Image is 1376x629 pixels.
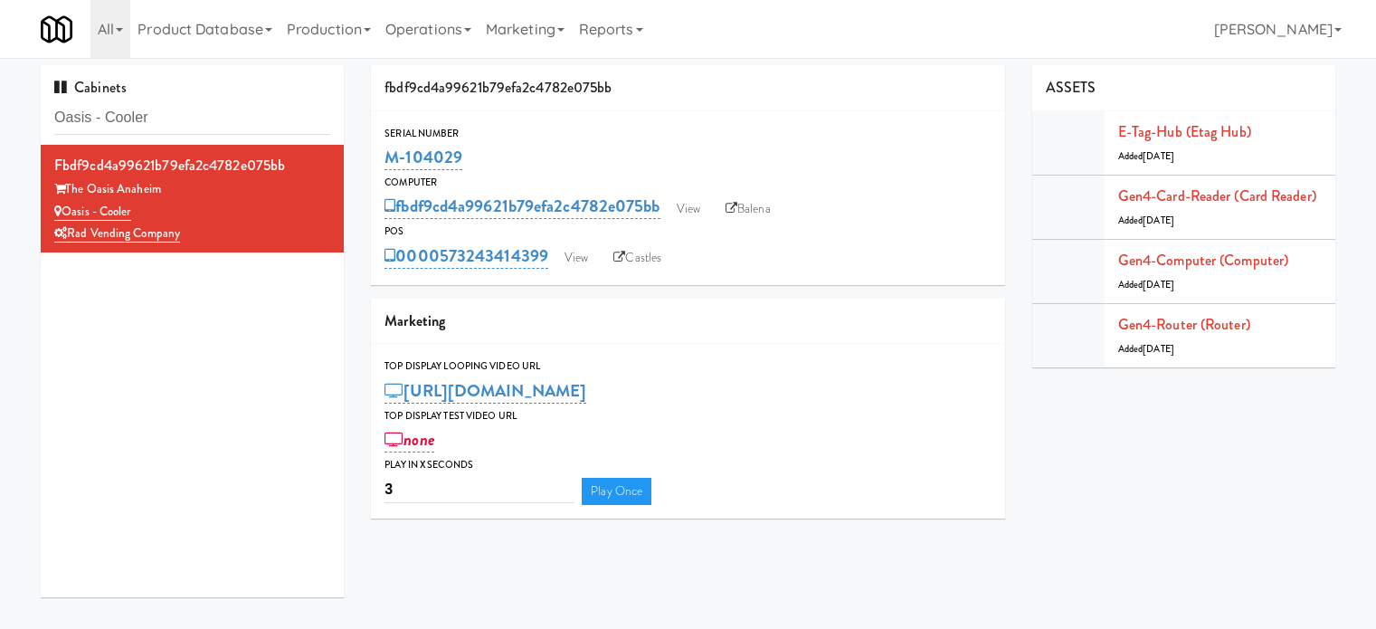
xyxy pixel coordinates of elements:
span: Added [1118,214,1174,227]
a: Oasis - Cooler [54,203,131,221]
span: Added [1118,278,1174,291]
a: Balena [716,195,780,223]
a: Gen4-card-reader (Card Reader) [1118,186,1316,206]
span: ASSETS [1046,77,1096,98]
a: Castles [604,244,670,272]
a: Gen4-computer (Computer) [1118,250,1288,271]
div: Computer [384,174,992,192]
input: Search cabinets [54,101,330,135]
span: [DATE] [1143,342,1174,356]
a: none [384,427,434,453]
a: View [555,244,597,272]
a: E-tag-hub (Etag Hub) [1118,121,1251,142]
div: Play in X seconds [384,456,992,474]
a: [URL][DOMAIN_NAME] [384,378,586,404]
div: fbdf9cd4a99621b79efa2c4782e075bb [54,152,330,179]
span: Cabinets [54,77,127,98]
a: View [668,195,709,223]
a: fbdf9cd4a99621b79efa2c4782e075bb [384,194,660,219]
div: POS [384,223,992,241]
a: 0000573243414399 [384,243,548,269]
div: Top Display Looping Video Url [384,357,992,376]
div: fbdf9cd4a99621b79efa2c4782e075bb [371,65,1005,111]
span: Added [1118,342,1174,356]
a: Gen4-router (Router) [1118,314,1250,335]
a: Play Once [582,478,651,505]
a: Rad Vending Company [54,224,180,243]
span: [DATE] [1143,214,1174,227]
div: The Oasis Anaheim [54,178,330,201]
span: [DATE] [1143,278,1174,291]
a: M-104029 [384,145,462,170]
img: Micromart [41,14,72,45]
span: Added [1118,149,1174,163]
li: fbdf9cd4a99621b79efa2c4782e075bbThe Oasis Anaheim Oasis - CoolerRad Vending Company [41,145,344,253]
span: [DATE] [1143,149,1174,163]
div: Top Display Test Video Url [384,407,992,425]
div: Serial Number [384,125,992,143]
span: Marketing [384,310,445,331]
